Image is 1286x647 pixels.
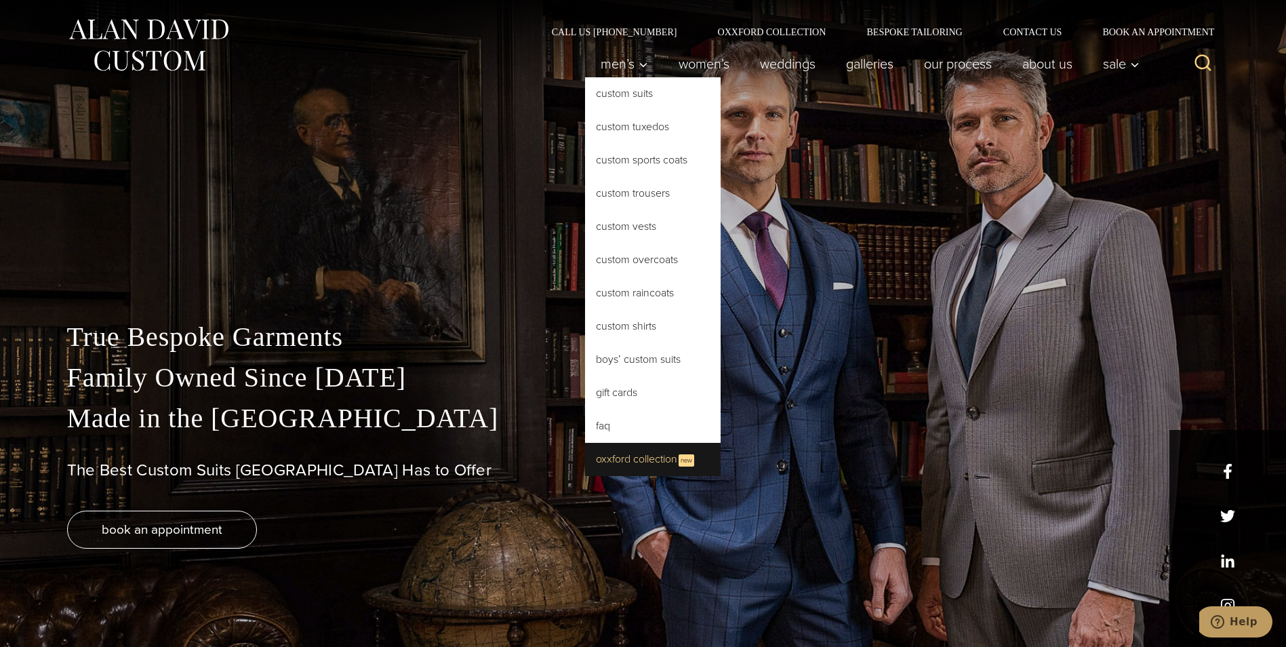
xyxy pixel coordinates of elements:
a: Galleries [830,50,908,77]
a: Boys’ Custom Suits [585,343,721,376]
a: Oxxford CollectionNew [585,443,721,476]
a: Custom Overcoats [585,243,721,276]
span: book an appointment [102,519,222,539]
a: Bespoke Tailoring [846,27,982,37]
a: Custom Shirts [585,310,721,342]
a: Custom Raincoats [585,277,721,309]
a: Book an Appointment [1082,27,1219,37]
button: View Search Form [1187,47,1220,80]
img: Alan David Custom [67,15,230,75]
p: True Bespoke Garments Family Owned Since [DATE] Made in the [GEOGRAPHIC_DATA] [67,317,1220,439]
a: FAQ [585,410,721,442]
a: Women’s [663,50,744,77]
a: Call Us [PHONE_NUMBER] [531,27,698,37]
nav: Primary Navigation [585,50,1146,77]
button: Sale sub menu toggle [1087,50,1146,77]
nav: Secondary Navigation [531,27,1220,37]
a: Our Process [908,50,1007,77]
a: Custom Suits [585,77,721,110]
iframe: Opens a widget where you can chat to one of our agents [1199,606,1272,640]
a: Oxxford Collection [697,27,846,37]
a: book an appointment [67,511,257,549]
a: Custom Tuxedos [585,111,721,143]
h1: The Best Custom Suits [GEOGRAPHIC_DATA] Has to Offer [67,460,1220,480]
button: Child menu of Men’s [585,50,663,77]
a: Custom Trousers [585,177,721,210]
a: Custom Sports Coats [585,144,721,176]
a: Custom Vests [585,210,721,243]
span: New [679,454,694,467]
a: About Us [1007,50,1087,77]
a: Contact Us [983,27,1083,37]
a: Gift Cards [585,376,721,409]
a: weddings [744,50,830,77]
